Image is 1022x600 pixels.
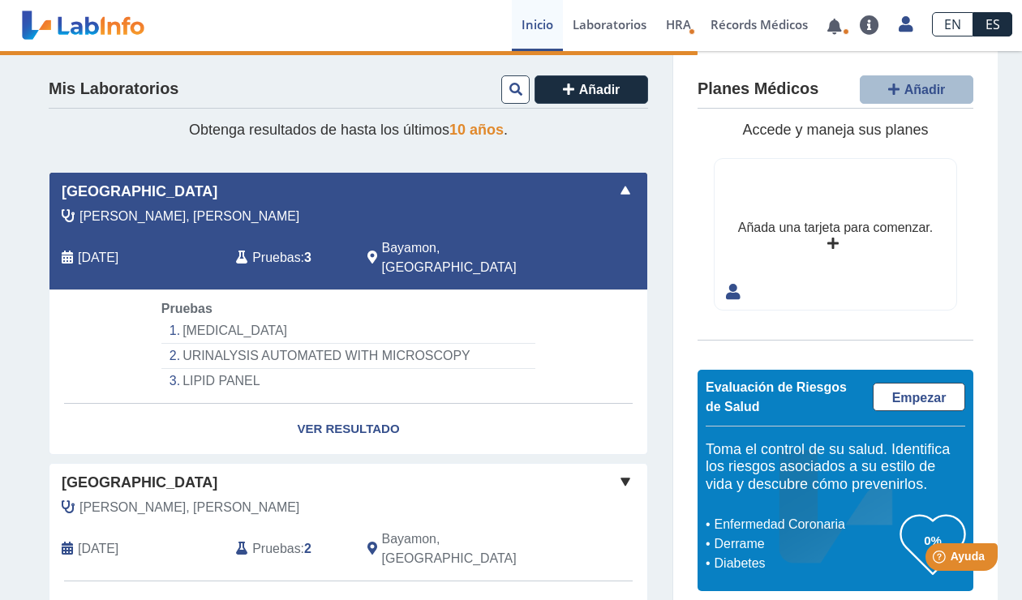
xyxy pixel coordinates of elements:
[62,472,217,494] span: [GEOGRAPHIC_DATA]
[900,530,965,551] h3: 0%
[449,122,504,138] span: 10 años
[189,122,508,138] span: Obtenga resultados de hasta los últimos .
[304,251,311,264] b: 3
[742,122,928,138] span: Accede y maneja sus planes
[49,404,647,455] a: Ver Resultado
[710,534,900,554] li: Derrame
[579,83,620,96] span: Añadir
[666,16,691,32] span: HRA
[698,79,818,99] h4: Planes Médicos
[49,79,178,99] h4: Mis Laboratorios
[304,542,311,555] b: 2
[161,344,535,369] li: URINALYSIS AUTOMATED WITH MICROSCOPY
[706,441,965,494] h5: Toma el control de su salud. Identifica los riesgos asociados a su estilo de vida y descubre cómo...
[860,75,973,104] button: Añadir
[738,218,933,238] div: Añada una tarjeta para comenzar.
[382,238,561,277] span: Bayamon, PR
[224,238,354,277] div: :
[873,383,965,411] a: Empezar
[932,12,973,36] a: EN
[78,248,118,268] span: 2025-08-09
[79,498,299,517] span: Cabrera Rodriguez, Pilar
[79,207,299,226] span: Cabrera Rodriguez, Pilar
[161,369,535,393] li: LIPID PANEL
[62,181,217,203] span: [GEOGRAPHIC_DATA]
[904,83,946,96] span: Añadir
[224,529,354,568] div: :
[706,380,847,414] span: Evaluación de Riesgos de Salud
[161,302,213,315] span: Pruebas
[78,539,118,559] span: 2025-05-07
[710,515,900,534] li: Enfermedad Coronaria
[710,554,900,573] li: Diabetes
[892,391,947,405] span: Empezar
[535,75,648,104] button: Añadir
[161,319,535,344] li: [MEDICAL_DATA]
[252,539,300,559] span: Pruebas
[382,529,561,568] span: Bayamon, PR
[973,12,1012,36] a: ES
[252,248,300,268] span: Pruebas
[878,537,1004,582] iframe: Help widget launcher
